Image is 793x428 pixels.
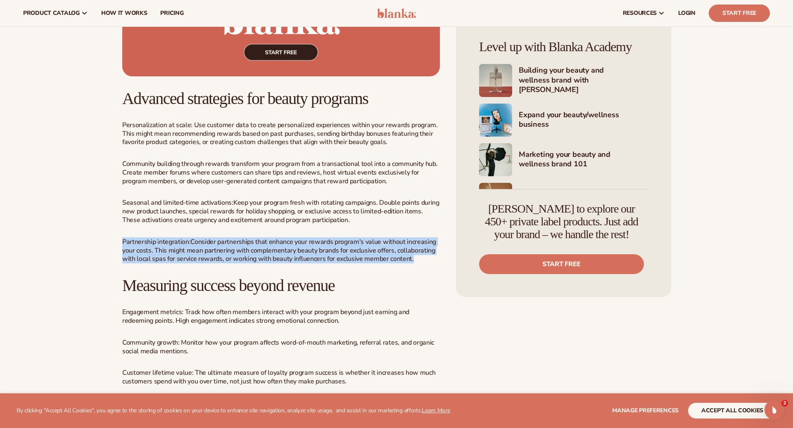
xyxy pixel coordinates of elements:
h4: Level up with Blanka Academy [479,40,648,54]
span: Consider partnerships that enhance your rewards program's value without increasing your costs. Th... [122,237,436,264]
a: Shopify Image 5 Building your beauty and wellness brand with [PERSON_NAME] [479,64,648,97]
span: : Track how often members interact with your program beyond just earning and redeeming points. Hi... [122,307,409,325]
span: Measuring success beyond revenue [122,276,335,295]
span: Keep your program fresh with rotating campaigns. Double points during new product launches, speci... [122,198,439,225]
button: Manage preferences [612,403,679,419]
a: Shopify Image 6 Expand your beauty/wellness business [479,104,648,137]
p: By clicking "Accept All Cookies", you agree to the storing of cookies on your device to enhance s... [17,407,450,414]
span: Partnership integration: [122,237,190,246]
span: : The ultimate measure of loyalty program success is whether it increases how much customers spen... [122,368,435,386]
span: Seasonal and limited-time activations: [122,198,233,207]
h4: Expand your beauty/wellness business [519,110,648,130]
img: Shopify Image 5 [479,64,512,97]
a: Start free [479,254,644,274]
a: Learn More [422,407,450,414]
span: Community building through rewards t [122,159,233,168]
img: Shopify Image 8 [479,183,512,216]
h4: Marketing your beauty and wellness brand 101 [519,150,648,170]
span: How It Works [101,10,147,17]
img: Shopify Image 6 [479,104,512,137]
span: Community growth [122,338,178,347]
span: product catalog [23,10,80,17]
span: Manage preferences [612,407,679,414]
h4: [PERSON_NAME] to explore our 450+ private label products. Just add your brand – we handle the rest! [479,203,644,241]
span: ransform your program from a transactional tool into a community hub. Create member forums where ... [122,159,437,186]
img: Shopify Image 7 [479,143,512,176]
span: Engagement metrics [122,307,182,317]
span: LOGIN [678,10,696,17]
span: 2 [781,400,788,407]
a: Start Free [709,5,770,22]
span: : Monitor how your program affects word-of-mouth marketing, referral rates, and organic social me... [122,338,434,356]
button: accept all cookies [688,403,776,419]
iframe: Intercom live chat [765,400,784,420]
span: se customer data to create personalized experiences within your rewards program. This might mean ... [122,121,438,147]
span: Personalization at scale: U [122,121,199,130]
span: resources [623,10,657,17]
span: Customer lifetime value [122,368,192,377]
span: pricing [160,10,183,17]
a: Shopify Image 7 Marketing your beauty and wellness brand 101 [479,143,648,176]
img: logo [377,8,416,18]
h4: Building your beauty and wellness brand with [PERSON_NAME] [519,66,648,95]
span: Advanced strategies for beauty programs [122,89,368,108]
a: Shopify Image 8 Mastering ecommerce: Boost your beauty and wellness sales [479,183,648,216]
